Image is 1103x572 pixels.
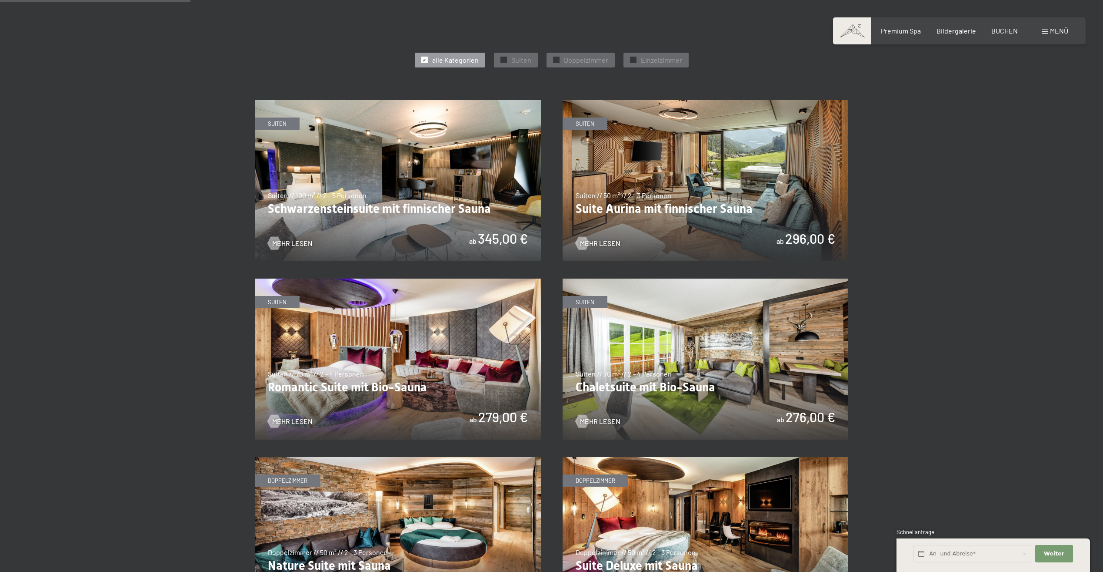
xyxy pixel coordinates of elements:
span: Suiten [511,55,531,65]
a: Schwarzensteinsuite mit finnischer Sauna [255,101,541,106]
a: Suite Deluxe mit Sauna [563,458,849,463]
a: Chaletsuite mit Bio-Sauna [563,279,849,284]
a: Romantic Suite mit Bio-Sauna [255,279,541,284]
span: Mehr Lesen [272,239,313,248]
img: Suite Aurina mit finnischer Sauna [563,100,849,261]
a: BUCHEN [991,27,1018,35]
span: Menü [1050,27,1068,35]
a: Mehr Lesen [268,239,313,248]
span: alle Kategorien [432,55,479,65]
span: Einzelzimmer [641,55,682,65]
a: Bildergalerie [936,27,976,35]
button: Weiter [1035,545,1073,563]
span: ✓ [631,57,635,63]
span: Doppelzimmer [564,55,608,65]
a: Suite Aurina mit finnischer Sauna [563,101,849,106]
span: ✓ [502,57,505,63]
span: ✓ [554,57,558,63]
a: Mehr Lesen [576,239,620,248]
span: Weiter [1044,550,1064,558]
img: Schwarzensteinsuite mit finnischer Sauna [255,100,541,261]
span: Mehr Lesen [580,417,620,426]
a: Premium Spa [881,27,921,35]
a: Mehr Lesen [576,417,620,426]
img: Chaletsuite mit Bio-Sauna [563,279,849,440]
a: Mehr Lesen [268,417,313,426]
span: Mehr Lesen [272,417,313,426]
a: Nature Suite mit Sauna [255,458,541,463]
span: Schnellanfrage [896,528,934,535]
span: Mehr Lesen [580,239,620,248]
span: ✓ [423,57,426,63]
img: Romantic Suite mit Bio-Sauna [255,279,541,440]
